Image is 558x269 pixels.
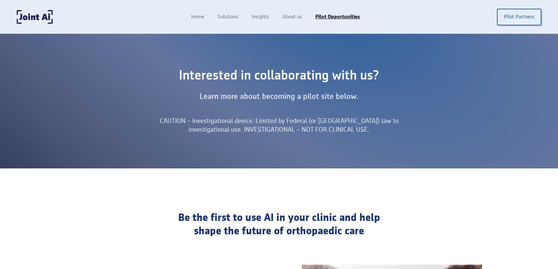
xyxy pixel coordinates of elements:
[276,11,309,23] a: About us
[211,11,245,23] a: Solutions
[146,117,412,134] div: CAUTION – Investigational device. Limited by Federal (or [GEOGRAPHIC_DATA]) law to investigationa...
[185,11,211,23] a: Home
[127,69,431,83] div: Interested in collaborating with us?
[245,11,276,23] a: Insights
[127,90,431,103] div: Learn more about becoming a pilot site below.
[17,10,53,24] a: home
[309,11,366,23] a: Pilot Opportunities
[497,9,541,25] a: Pilot Partners
[166,211,392,238] div: Be the first to use AI in your clinic and help shape the future of orthopaedic care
